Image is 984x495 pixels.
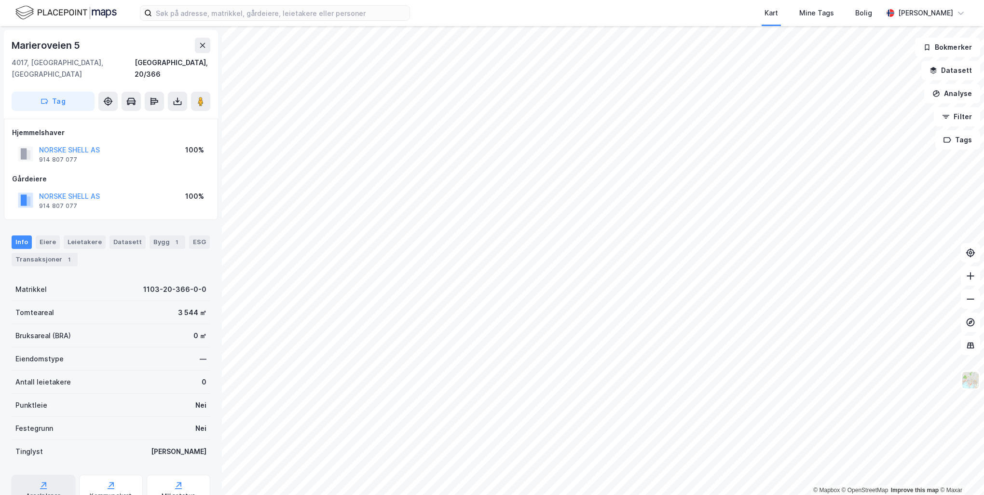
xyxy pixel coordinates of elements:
[15,4,117,21] img: logo.f888ab2527a4732fd821a326f86c7f29.svg
[39,202,77,210] div: 914 807 077
[15,376,71,388] div: Antall leietakere
[12,92,95,111] button: Tag
[64,235,106,249] div: Leietakere
[172,237,181,247] div: 1
[12,253,78,266] div: Transaksjoner
[12,235,32,249] div: Info
[178,307,206,318] div: 3 544 ㎡
[765,7,778,19] div: Kart
[961,371,980,389] img: Z
[891,487,939,494] a: Improve this map
[15,423,53,434] div: Festegrunn
[12,173,210,185] div: Gårdeiere
[924,84,980,103] button: Analyse
[12,38,82,53] div: Marieroveien 5
[934,107,980,126] button: Filter
[195,399,206,411] div: Nei
[36,235,60,249] div: Eiere
[813,487,840,494] a: Mapbox
[195,423,206,434] div: Nei
[936,449,984,495] iframe: Chat Widget
[151,446,206,457] div: [PERSON_NAME]
[15,446,43,457] div: Tinglyst
[109,235,146,249] div: Datasett
[15,399,47,411] div: Punktleie
[15,330,71,342] div: Bruksareal (BRA)
[200,353,206,365] div: —
[143,284,206,295] div: 1103-20-366-0-0
[915,38,980,57] button: Bokmerker
[39,156,77,164] div: 914 807 077
[898,7,953,19] div: [PERSON_NAME]
[135,57,210,80] div: [GEOGRAPHIC_DATA], 20/366
[15,284,47,295] div: Matrikkel
[15,307,54,318] div: Tomteareal
[64,255,74,264] div: 1
[855,7,872,19] div: Bolig
[935,130,980,150] button: Tags
[12,57,135,80] div: 4017, [GEOGRAPHIC_DATA], [GEOGRAPHIC_DATA]
[936,449,984,495] div: Kontrollprogram for chat
[202,376,206,388] div: 0
[921,61,980,80] button: Datasett
[12,127,210,138] div: Hjemmelshaver
[842,487,888,494] a: OpenStreetMap
[152,6,410,20] input: Søk på adresse, matrikkel, gårdeiere, leietakere eller personer
[193,330,206,342] div: 0 ㎡
[150,235,185,249] div: Bygg
[185,191,204,202] div: 100%
[189,235,210,249] div: ESG
[799,7,834,19] div: Mine Tags
[185,144,204,156] div: 100%
[15,353,64,365] div: Eiendomstype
